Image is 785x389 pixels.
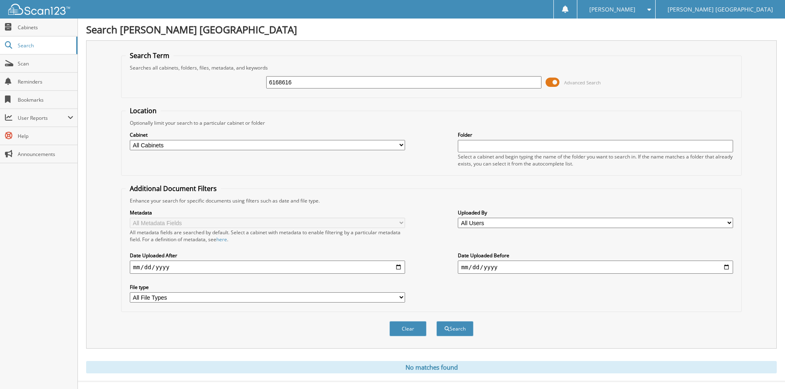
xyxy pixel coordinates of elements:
div: Select a cabinet and begin typing the name of the folder you want to search in. If the name match... [458,153,733,167]
span: User Reports [18,114,68,121]
legend: Search Term [126,51,173,60]
span: [PERSON_NAME] [589,7,635,12]
label: Folder [458,131,733,138]
label: Cabinet [130,131,405,138]
div: No matches found [86,361,777,373]
span: Announcements [18,151,73,158]
span: Scan [18,60,73,67]
span: Reminders [18,78,73,85]
div: Optionally limit your search to a particular cabinet or folder [126,119,737,126]
label: Uploaded By [458,209,733,216]
span: Search [18,42,72,49]
input: end [458,261,733,274]
span: Bookmarks [18,96,73,103]
div: Searches all cabinets, folders, files, metadata, and keywords [126,64,737,71]
legend: Location [126,106,161,115]
label: Date Uploaded After [130,252,405,259]
label: File type [130,284,405,291]
img: scan123-logo-white.svg [8,4,70,15]
span: [PERSON_NAME] [GEOGRAPHIC_DATA] [668,7,773,12]
div: Enhance your search for specific documents using filters such as date and file type. [126,197,737,204]
input: start [130,261,405,274]
legend: Additional Document Filters [126,184,221,193]
button: Clear [389,321,426,336]
span: Help [18,133,73,140]
h1: Search [PERSON_NAME] [GEOGRAPHIC_DATA] [86,23,777,36]
span: Cabinets [18,24,73,31]
span: Advanced Search [564,79,601,86]
a: here [216,236,227,243]
button: Search [436,321,473,336]
label: Metadata [130,209,405,216]
div: All metadata fields are searched by default. Select a cabinet with metadata to enable filtering b... [130,229,405,243]
label: Date Uploaded Before [458,252,733,259]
